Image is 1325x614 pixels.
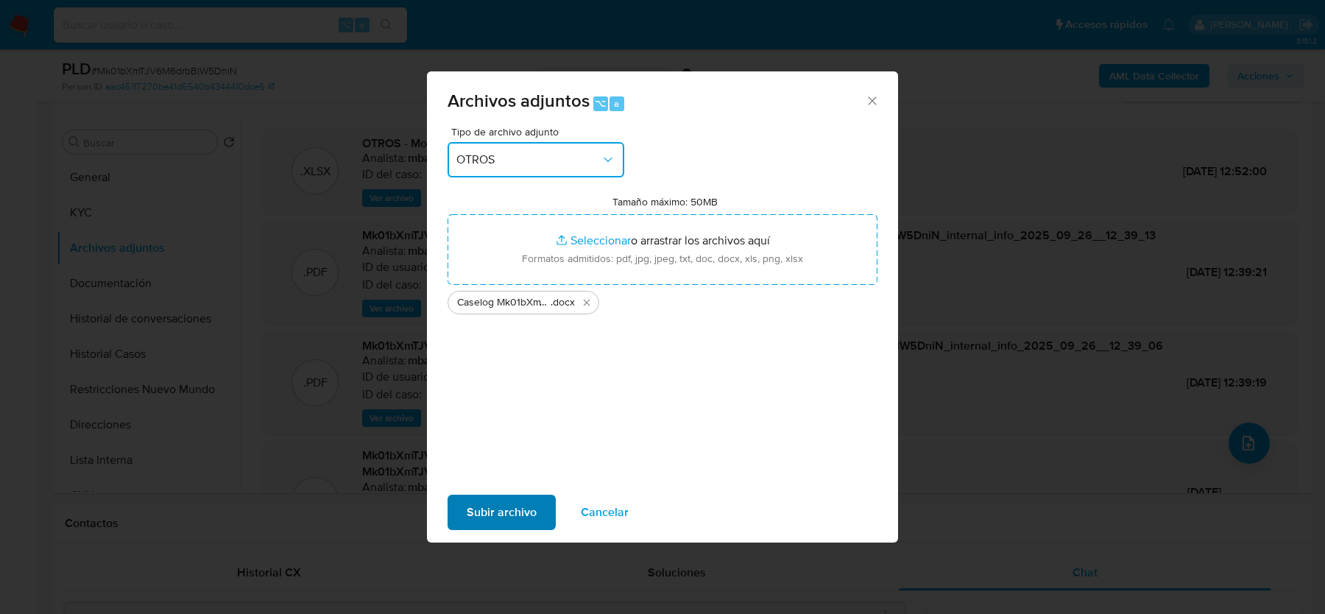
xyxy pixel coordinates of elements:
span: Archivos adjuntos [448,88,590,113]
span: Cancelar [581,496,629,529]
span: Subir archivo [467,496,537,529]
span: a [614,96,619,110]
button: Cerrar [865,93,878,107]
button: Eliminar Caselog Mk01bXmTJV6M6drbBlW5DniN_2025_08_18_23_46_48.docx [578,294,596,311]
ul: Archivos seleccionados [448,285,877,314]
span: Caselog Mk01bXmTJV6M6drbBlW5DniN_2025_08_18_23_46_48 [457,295,551,310]
button: OTROS [448,142,624,177]
button: Cancelar [562,495,648,530]
span: Tipo de archivo adjunto [451,127,628,137]
span: OTROS [456,152,601,167]
span: .docx [551,295,575,310]
button: Subir archivo [448,495,556,530]
label: Tamaño máximo: 50MB [612,195,718,208]
span: ⌥ [595,96,606,110]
